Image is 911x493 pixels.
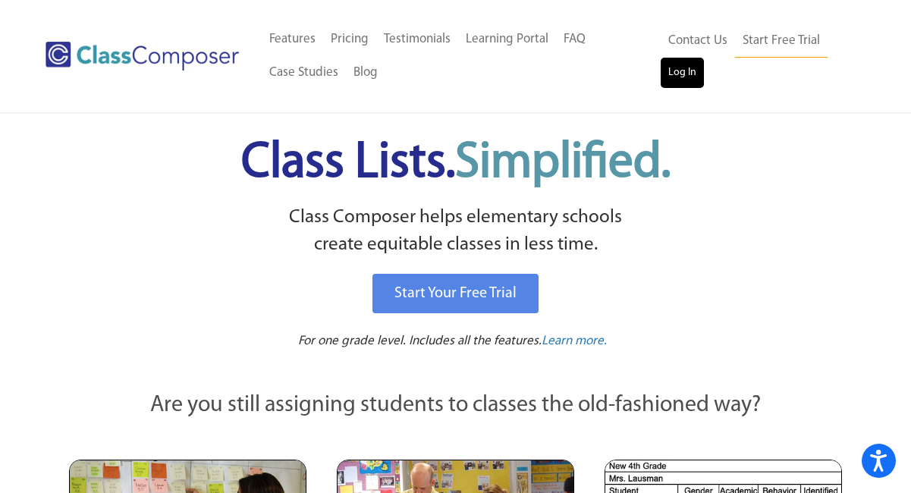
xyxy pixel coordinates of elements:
[455,139,671,188] span: Simplified.
[542,332,607,351] a: Learn more.
[661,24,854,88] nav: Header Menu
[458,23,556,56] a: Learning Portal
[735,24,828,58] a: Start Free Trial
[394,286,517,301] span: Start Your Free Trial
[372,274,539,313] a: Start Your Free Trial
[376,23,458,56] a: Testimonials
[241,139,671,188] span: Class Lists.
[542,334,607,347] span: Learn more.
[661,58,704,88] a: Log In
[262,56,346,89] a: Case Studies
[298,334,542,347] span: For one grade level. Includes all the features.
[46,42,239,70] img: Class Composer
[67,204,845,259] p: Class Composer helps elementary schools create equitable classes in less time.
[556,23,593,56] a: FAQ
[323,23,376,56] a: Pricing
[262,23,323,56] a: Features
[69,389,843,422] p: Are you still assigning students to classes the old-fashioned way?
[661,24,735,58] a: Contact Us
[262,23,660,89] nav: Header Menu
[346,56,385,89] a: Blog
